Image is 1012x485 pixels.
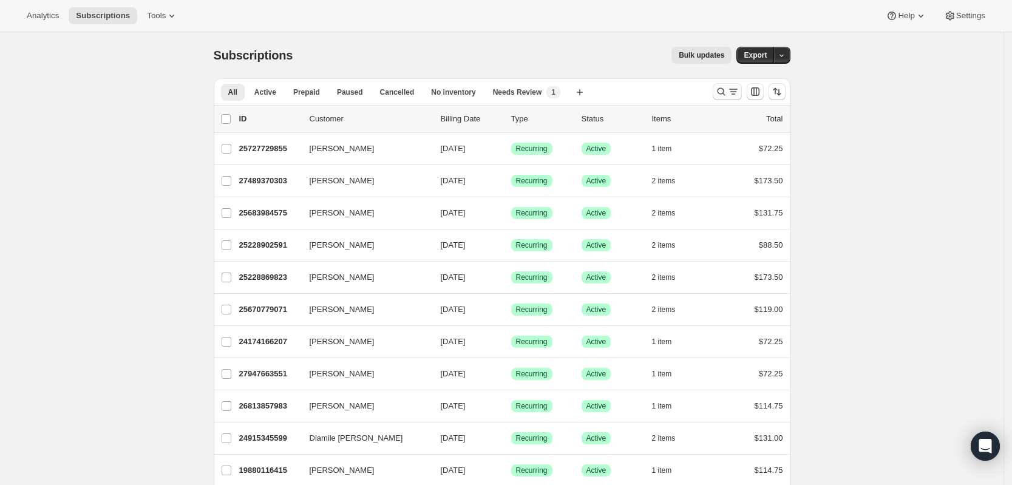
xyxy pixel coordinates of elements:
span: Analytics [27,11,59,21]
span: [DATE] [441,273,466,282]
span: 1 [551,87,555,97]
div: 19880116415[PERSON_NAME][DATE]SuccessRecurringSuccessActive1 item$114.75 [239,462,783,479]
span: $72.25 [759,369,783,378]
button: [PERSON_NAME] [302,268,424,287]
p: 27947663551 [239,368,300,380]
span: $131.75 [755,208,783,217]
span: Recurring [516,433,548,443]
span: $88.50 [759,240,783,249]
span: Subscriptions [214,49,293,62]
p: 25228902591 [239,239,300,251]
button: 2 items [652,301,689,318]
span: [DATE] [441,240,466,249]
span: Help [898,11,914,21]
div: Type [511,113,572,125]
button: 2 items [652,430,689,447]
button: Tools [140,7,185,24]
button: Export [736,47,774,64]
span: Recurring [516,369,548,379]
button: 2 items [652,172,689,189]
button: [PERSON_NAME] [302,332,424,351]
span: [DATE] [441,144,466,153]
div: 27947663551[PERSON_NAME][DATE]SuccessRecurringSuccessActive1 item$72.25 [239,365,783,382]
button: Create new view [570,84,589,101]
button: Search and filter results [713,83,742,100]
span: [PERSON_NAME] [310,175,375,187]
span: Active [586,240,606,250]
button: Help [878,7,934,24]
span: 1 item [652,466,672,475]
span: Diamile [PERSON_NAME] [310,432,403,444]
div: 25670779071[PERSON_NAME][DATE]SuccessRecurringSuccessActive2 items$119.00 [239,301,783,318]
button: [PERSON_NAME] [302,300,424,319]
div: Open Intercom Messenger [971,432,1000,461]
button: [PERSON_NAME] [302,203,424,223]
span: [DATE] [441,433,466,443]
span: Prepaid [293,87,320,97]
div: 24174166207[PERSON_NAME][DATE]SuccessRecurringSuccessActive1 item$72.25 [239,333,783,350]
span: $119.00 [755,305,783,314]
span: [PERSON_NAME] [310,304,375,316]
span: Active [586,176,606,186]
button: Analytics [19,7,66,24]
span: Tools [147,11,166,21]
span: [DATE] [441,176,466,185]
span: Bulk updates [679,50,724,60]
span: Settings [956,11,985,21]
span: Active [586,305,606,314]
span: 2 items [652,176,676,186]
span: [DATE] [441,466,466,475]
div: 25683984575[PERSON_NAME][DATE]SuccessRecurringSuccessActive2 items$131.75 [239,205,783,222]
span: Active [586,337,606,347]
span: Subscriptions [76,11,130,21]
span: [PERSON_NAME] [310,400,375,412]
span: Active [586,466,606,475]
span: $72.25 [759,337,783,346]
p: Billing Date [441,113,501,125]
button: Bulk updates [671,47,732,64]
span: Active [586,433,606,443]
span: Active [586,208,606,218]
div: 25228869823[PERSON_NAME][DATE]SuccessRecurringSuccessActive2 items$173.50 [239,269,783,286]
span: All [228,87,237,97]
button: 2 items [652,205,689,222]
div: IDCustomerBilling DateTypeStatusItemsTotal [239,113,783,125]
span: [PERSON_NAME] [310,464,375,477]
span: $131.00 [755,433,783,443]
span: [PERSON_NAME] [310,368,375,380]
span: Recurring [516,144,548,154]
span: $173.50 [755,176,783,185]
span: 2 items [652,240,676,250]
button: Sort the results [769,83,786,100]
p: 25727729855 [239,143,300,155]
button: 2 items [652,237,689,254]
div: 25228902591[PERSON_NAME][DATE]SuccessRecurringSuccessActive2 items$88.50 [239,237,783,254]
span: Paused [337,87,363,97]
span: [PERSON_NAME] [310,336,375,348]
span: 2 items [652,305,676,314]
span: [PERSON_NAME] [310,271,375,283]
p: 25228869823 [239,271,300,283]
span: [PERSON_NAME] [310,239,375,251]
span: 2 items [652,208,676,218]
p: 25683984575 [239,207,300,219]
button: Settings [937,7,993,24]
span: 2 items [652,273,676,282]
button: Customize table column order and visibility [747,83,764,100]
span: [DATE] [441,208,466,217]
button: Subscriptions [69,7,137,24]
span: 1 item [652,144,672,154]
div: 25727729855[PERSON_NAME][DATE]SuccessRecurringSuccessActive1 item$72.25 [239,140,783,157]
span: 1 item [652,337,672,347]
span: 1 item [652,401,672,411]
span: Recurring [516,337,548,347]
span: $72.25 [759,144,783,153]
span: Export [744,50,767,60]
p: 26813857983 [239,400,300,412]
span: Recurring [516,273,548,282]
span: Recurring [516,466,548,475]
span: Needs Review [493,87,542,97]
div: 24915345599Diamile [PERSON_NAME][DATE]SuccessRecurringSuccessActive2 items$131.00 [239,430,783,447]
span: Active [586,273,606,282]
span: Recurring [516,401,548,411]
